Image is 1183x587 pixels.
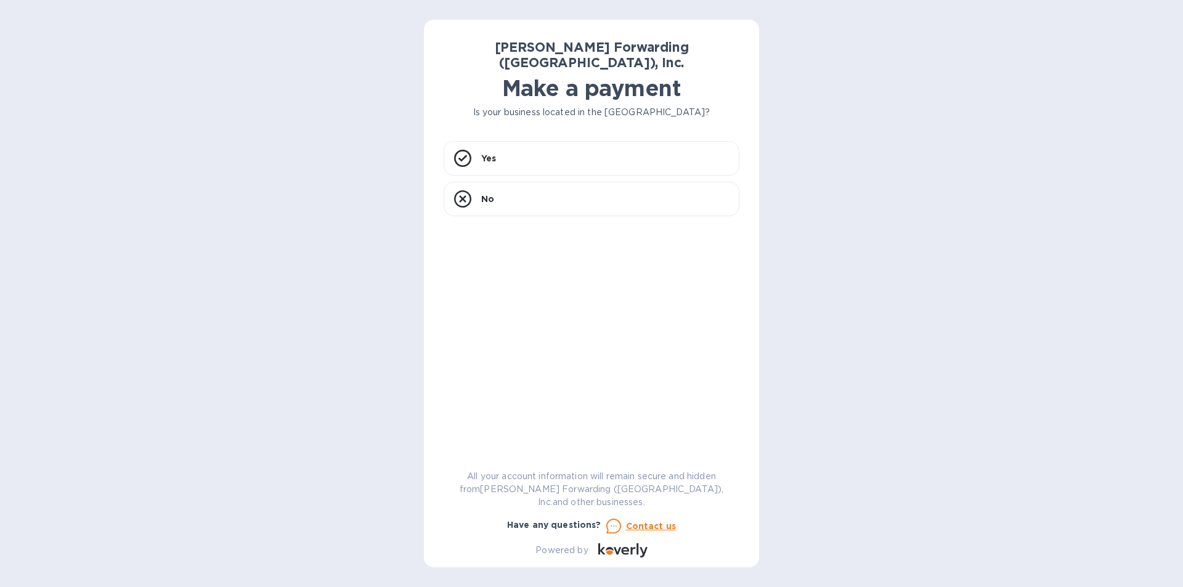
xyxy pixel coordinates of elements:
p: No [481,193,494,205]
h1: Make a payment [444,75,739,101]
b: Have any questions? [507,520,601,530]
p: Is your business located in the [GEOGRAPHIC_DATA]? [444,106,739,119]
p: Powered by [535,544,588,557]
p: All your account information will remain secure and hidden from [PERSON_NAME] Forwarding ([GEOGRA... [444,470,739,509]
p: Yes [481,152,496,164]
u: Contact us [626,521,677,531]
b: [PERSON_NAME] Forwarding ([GEOGRAPHIC_DATA]), Inc. [495,39,689,70]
